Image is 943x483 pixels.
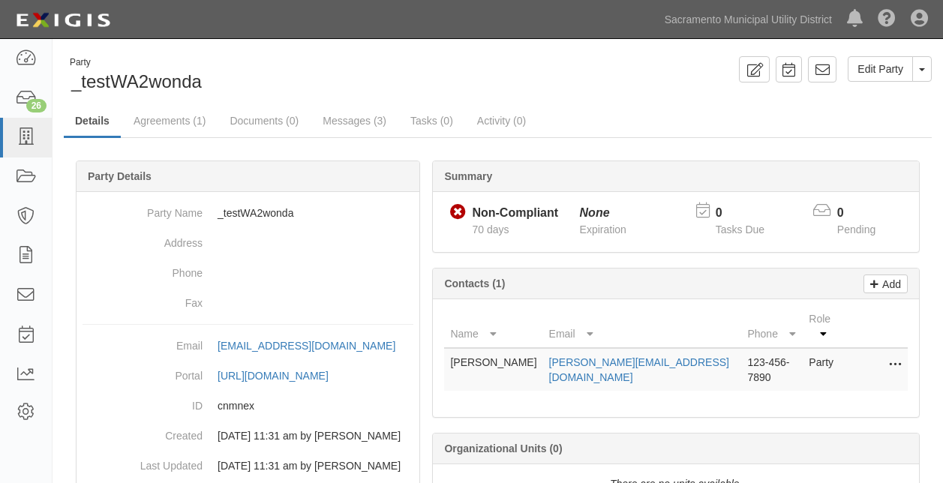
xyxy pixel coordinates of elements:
i: None [580,206,610,219]
a: Tasks (0) [399,106,464,136]
span: Expiration [580,223,626,235]
div: 26 [26,99,47,112]
dt: Email [83,331,203,353]
a: Sacramento Municipal Utility District [657,4,839,34]
dt: Fax [83,288,203,310]
div: [EMAIL_ADDRESS][DOMAIN_NAME] [218,338,395,353]
dt: Party Name [83,198,203,220]
b: Party Details [88,170,152,182]
i: Non-Compliant [450,205,466,220]
dt: Phone [83,258,203,280]
p: 0 [837,205,894,222]
i: Help Center - Complianz [878,10,896,28]
b: Organizational Units (0) [444,442,562,454]
th: Email [543,305,742,348]
th: Phone [741,305,803,348]
a: Add [863,274,908,293]
dt: Address [83,228,203,250]
th: Role [803,305,848,348]
span: Tasks Due [716,223,764,235]
a: Edit Party [848,56,913,82]
span: _testWA2wonda [71,71,202,91]
p: Add [878,275,901,292]
a: [EMAIL_ADDRESS][DOMAIN_NAME] [218,340,412,352]
dd: cnmnex [83,391,413,421]
dd: 07/18/2025 11:31 am by Wonda Arbedul [83,421,413,451]
td: 123-456-7890 [741,348,803,391]
a: [PERSON_NAME][EMAIL_ADDRESS][DOMAIN_NAME] [549,356,729,383]
span: Since 07/18/2025 [472,223,509,235]
td: Party [803,348,848,391]
div: Non-Compliant [472,205,558,222]
b: Summary [444,170,492,182]
p: 0 [716,205,783,222]
th: Name [444,305,542,348]
a: Agreements (1) [122,106,217,136]
dt: Last Updated [83,451,203,473]
dt: Created [83,421,203,443]
div: Party [70,56,202,69]
dd: _testWA2wonda [83,198,413,228]
a: Messages (3) [311,106,398,136]
dd: 07/18/2025 11:31 am by Wonda Arbedul [83,451,413,481]
span: Pending [837,223,875,235]
dt: Portal [83,361,203,383]
a: Activity (0) [466,106,537,136]
a: Details [64,106,121,138]
dt: ID [83,391,203,413]
img: logo-5460c22ac91f19d4615b14bd174203de0afe785f0fc80cf4dbbc73dc1793850b.png [11,7,115,34]
a: Documents (0) [218,106,310,136]
b: Contacts (1) [444,277,505,289]
div: _testWA2wonda [64,56,487,94]
td: [PERSON_NAME] [444,348,542,391]
a: [URL][DOMAIN_NAME] [218,370,345,382]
